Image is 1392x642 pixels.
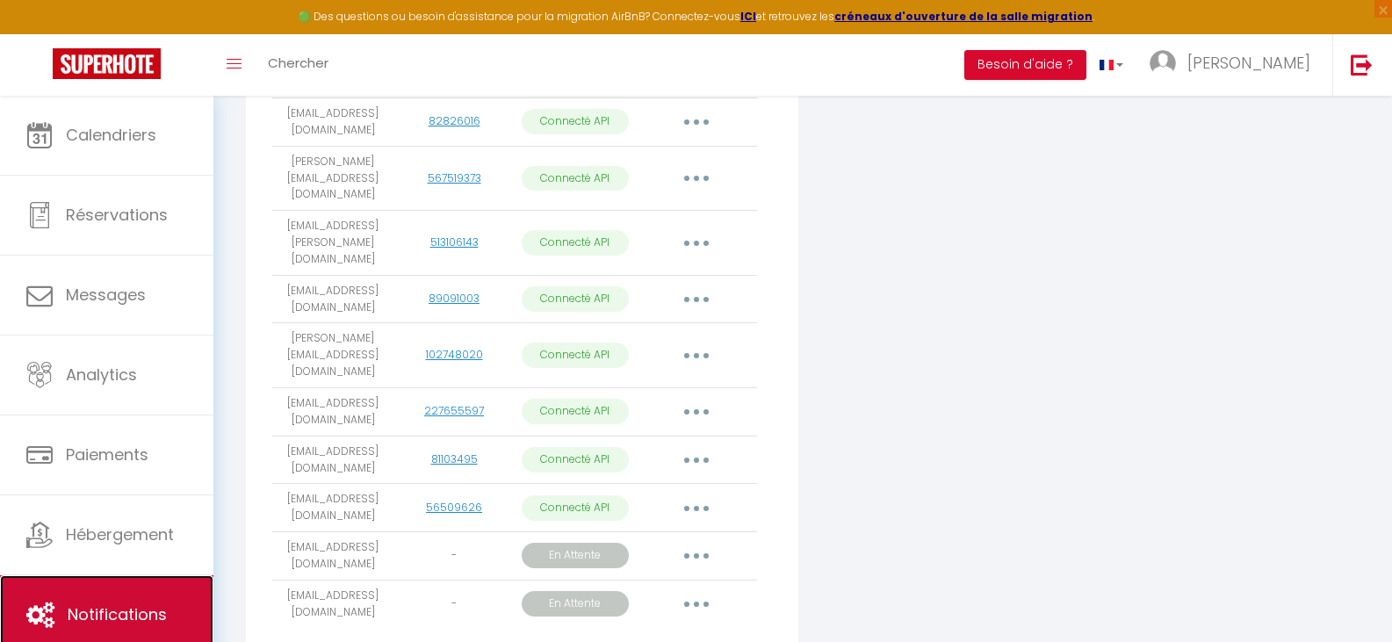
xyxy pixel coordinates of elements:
[522,399,629,424] p: Connecté API
[272,532,393,581] td: [EMAIL_ADDRESS][DOMAIN_NAME]
[426,347,483,362] a: 102748020
[522,591,629,617] p: En Attente
[272,275,393,323] td: [EMAIL_ADDRESS][DOMAIN_NAME]
[522,343,629,368] p: Connecté API
[429,113,480,128] a: 82826016
[522,109,629,134] p: Connecté API
[53,48,161,79] img: Super Booking
[1136,34,1332,96] a: ... [PERSON_NAME]
[66,444,148,465] span: Paiements
[740,9,756,24] a: ICI
[429,291,480,306] a: 89091003
[268,54,328,72] span: Chercher
[424,403,484,418] a: 227655597
[68,603,167,625] span: Notifications
[272,323,393,388] td: [PERSON_NAME][EMAIL_ADDRESS][DOMAIN_NAME]
[400,595,508,612] div: -
[426,500,482,515] a: 56509626
[522,543,629,568] p: En Attente
[522,286,629,312] p: Connecté API
[255,34,342,96] a: Chercher
[428,170,481,185] a: 567519373
[272,580,393,628] td: [EMAIL_ADDRESS][DOMAIN_NAME]
[834,9,1093,24] a: créneaux d'ouverture de la salle migration
[272,484,393,532] td: [EMAIL_ADDRESS][DOMAIN_NAME]
[272,211,393,276] td: [EMAIL_ADDRESS][PERSON_NAME][DOMAIN_NAME]
[1187,52,1310,74] span: [PERSON_NAME]
[431,451,478,466] a: 81103495
[430,234,479,249] a: 513106143
[522,447,629,472] p: Connecté API
[522,495,629,521] p: Connecté API
[1351,54,1373,76] img: logout
[1150,50,1176,76] img: ...
[66,284,146,306] span: Messages
[66,364,137,386] span: Analytics
[66,204,168,226] span: Réservations
[272,146,393,211] td: [PERSON_NAME][EMAIL_ADDRESS][DOMAIN_NAME]
[272,387,393,436] td: [EMAIL_ADDRESS][DOMAIN_NAME]
[522,166,629,191] p: Connecté API
[272,436,393,484] td: [EMAIL_ADDRESS][DOMAIN_NAME]
[522,230,629,256] p: Connecté API
[272,98,393,147] td: [EMAIL_ADDRESS][DOMAIN_NAME]
[1317,563,1379,629] iframe: Chat
[964,50,1086,80] button: Besoin d'aide ?
[400,547,508,564] div: -
[66,523,174,545] span: Hébergement
[66,124,156,146] span: Calendriers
